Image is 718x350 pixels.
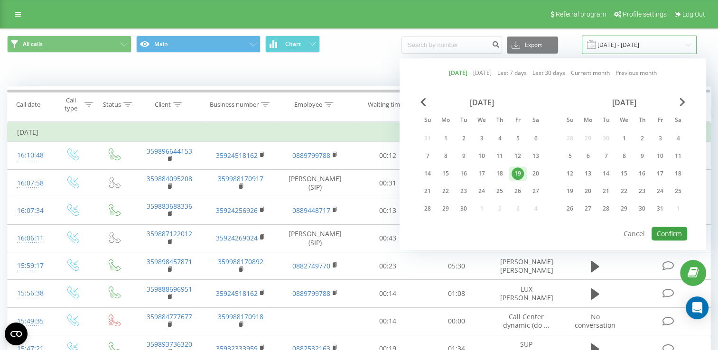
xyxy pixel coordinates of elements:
[455,184,473,198] div: Tue Sep 23, 2025
[7,36,131,53] button: All calls
[455,202,473,216] div: Tue Sep 30, 2025
[103,101,121,109] div: Status
[422,252,491,280] td: 05:30
[494,132,506,145] div: 4
[651,184,669,198] div: Fri Oct 24, 2025
[669,166,687,181] div: Sat Oct 18, 2025
[581,114,595,128] abbr: Monday
[527,166,545,181] div: Sat Sep 20, 2025
[579,202,597,216] div: Mon Oct 27, 2025
[60,96,82,112] div: Call type
[16,101,40,109] div: Call date
[216,233,258,242] a: 35924269024
[473,69,492,78] a: [DATE]
[582,150,594,162] div: 6
[476,185,488,197] div: 24
[633,184,651,198] div: Thu Oct 23, 2025
[672,150,684,162] div: 11
[529,114,543,128] abbr: Saturday
[457,167,470,180] div: 16
[651,131,669,146] div: Fri Oct 3, 2025
[509,184,527,198] div: Fri Sep 26, 2025
[618,185,630,197] div: 22
[218,174,263,183] a: 359988170917
[439,150,452,162] div: 8
[476,150,488,162] div: 10
[285,41,301,47] span: Chart
[597,202,615,216] div: Tue Oct 28, 2025
[618,132,630,145] div: 1
[672,167,684,180] div: 18
[556,10,606,18] span: Referral program
[561,166,579,181] div: Sun Oct 12, 2025
[507,37,558,54] button: Export
[17,257,42,275] div: 15:59:17
[600,185,612,197] div: 21
[636,203,648,215] div: 30
[654,167,666,180] div: 17
[437,131,455,146] div: Mon Sep 1, 2025
[615,184,633,198] div: Wed Oct 22, 2025
[617,114,631,128] abbr: Wednesday
[421,167,434,180] div: 14
[491,166,509,181] div: Thu Sep 18, 2025
[457,203,470,215] div: 30
[218,312,263,321] a: 359988170918
[354,224,422,252] td: 00:43
[509,149,527,163] div: Fri Sep 12, 2025
[354,142,422,169] td: 00:12
[491,184,509,198] div: Thu Sep 25, 2025
[654,150,666,162] div: 10
[17,174,42,193] div: 16:07:58
[636,167,648,180] div: 16
[265,36,320,53] button: Chart
[354,307,422,335] td: 00:14
[615,149,633,163] div: Wed Oct 8, 2025
[354,197,422,224] td: 00:13
[636,185,648,197] div: 23
[564,167,576,180] div: 12
[277,224,354,252] td: [PERSON_NAME] (SIP)
[579,149,597,163] div: Mon Oct 6, 2025
[5,322,28,345] button: Open CMP widget
[439,132,452,145] div: 1
[600,203,612,215] div: 28
[669,184,687,198] div: Sat Oct 25, 2025
[419,184,437,198] div: Sun Sep 21, 2025
[147,174,192,183] a: 359884095208
[449,69,467,78] a: [DATE]
[579,166,597,181] div: Mon Oct 13, 2025
[455,131,473,146] div: Tue Sep 2, 2025
[654,185,666,197] div: 24
[292,261,330,270] a: 0882749770
[579,184,597,198] div: Mon Oct 20, 2025
[561,98,687,107] div: [DATE]
[136,36,261,53] button: Main
[8,123,711,142] td: [DATE]
[457,150,470,162] div: 9
[618,227,650,240] button: Cancel
[503,312,550,330] span: Call Center dynamic (do ...
[530,167,542,180] div: 20
[633,202,651,216] div: Thu Oct 30, 2025
[582,185,594,197] div: 20
[509,166,527,181] div: Fri Sep 19, 2025
[633,149,651,163] div: Thu Oct 9, 2025
[672,132,684,145] div: 4
[23,40,43,48] span: All calls
[401,37,502,54] input: Search by number
[210,101,259,109] div: Business number
[511,114,525,128] abbr: Friday
[147,285,192,294] a: 359888696951
[473,166,491,181] div: Wed Sep 17, 2025
[564,203,576,215] div: 26
[530,185,542,197] div: 27
[292,151,330,160] a: 0889799788
[439,185,452,197] div: 22
[512,185,524,197] div: 26
[527,131,545,146] div: Sat Sep 6, 2025
[457,132,470,145] div: 2
[17,312,42,331] div: 15:49:35
[422,280,491,307] td: 01:08
[419,202,437,216] div: Sun Sep 28, 2025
